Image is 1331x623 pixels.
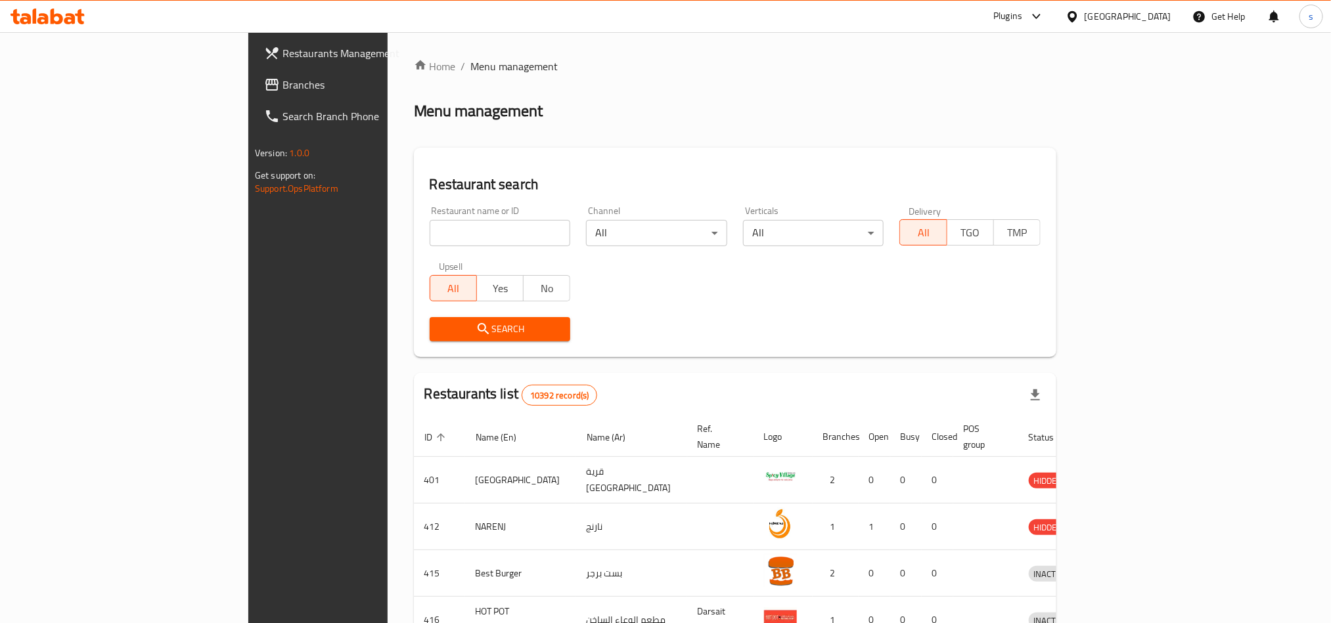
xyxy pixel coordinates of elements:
[254,69,470,100] a: Branches
[476,429,533,445] span: Name (En)
[813,504,859,550] td: 1
[430,275,477,301] button: All
[255,167,315,184] span: Get support on:
[859,417,890,457] th: Open
[430,317,571,341] button: Search
[282,77,460,93] span: Branches
[754,417,813,457] th: Logo
[576,550,687,597] td: بست برجر
[282,45,460,61] span: Restaurants Management
[1085,9,1171,24] div: [GEOGRAPHIC_DATA]
[922,550,953,597] td: 0
[289,144,309,161] span: 1.0.0
[764,554,797,587] img: Best Burger
[953,223,989,242] span: TGO
[859,457,890,504] td: 0
[255,144,287,161] span: Version:
[439,262,463,271] label: Upsell
[1020,379,1051,411] div: Export file
[424,384,598,406] h2: Restaurants list
[1029,429,1072,445] span: Status
[587,429,643,445] span: Name (Ar)
[890,457,922,504] td: 0
[813,550,859,597] td: 2
[890,504,922,550] td: 0
[576,504,687,550] td: نارنج
[859,504,890,550] td: 1
[999,223,1035,242] span: TMP
[254,100,470,132] a: Search Branch Phone
[522,389,597,402] span: 10392 record(s)
[922,504,953,550] td: 0
[576,457,687,504] td: قرية [GEOGRAPHIC_DATA]
[890,550,922,597] td: 0
[471,58,558,74] span: Menu management
[964,421,1003,452] span: POS group
[922,457,953,504] td: 0
[465,550,576,597] td: Best Burger
[523,275,570,301] button: No
[436,279,472,298] span: All
[813,417,859,457] th: Branches
[764,461,797,494] img: Spicy Village
[440,321,560,337] span: Search
[1029,566,1073,582] div: INACTIVE
[743,220,884,246] div: All
[465,457,576,504] td: [GEOGRAPHIC_DATA]
[764,507,797,540] img: NARENJ
[424,429,449,445] span: ID
[465,504,576,550] td: NARENJ
[476,275,524,301] button: Yes
[529,279,565,298] span: No
[1029,520,1068,535] span: HIDDEN
[813,457,859,504] td: 2
[1029,473,1068,488] div: HIDDEN
[922,417,953,457] th: Closed
[414,100,543,121] h2: Menu management
[414,58,1056,74] nav: breadcrumb
[282,108,460,124] span: Search Branch Phone
[905,223,941,242] span: All
[586,220,727,246] div: All
[482,279,518,298] span: Yes
[255,180,338,197] a: Support.OpsPlatform
[993,9,1022,24] div: Plugins
[522,385,597,406] div: Total records count
[947,219,994,246] button: TGO
[859,550,890,597] td: 0
[1309,9,1313,24] span: s
[993,219,1041,246] button: TMP
[430,220,571,246] input: Search for restaurant name or ID..
[254,37,470,69] a: Restaurants Management
[899,219,947,246] button: All
[890,417,922,457] th: Busy
[1029,473,1068,488] span: HIDDEN
[1029,567,1073,582] span: INACTIVE
[698,421,738,452] span: Ref. Name
[430,175,1041,194] h2: Restaurant search
[909,206,941,215] label: Delivery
